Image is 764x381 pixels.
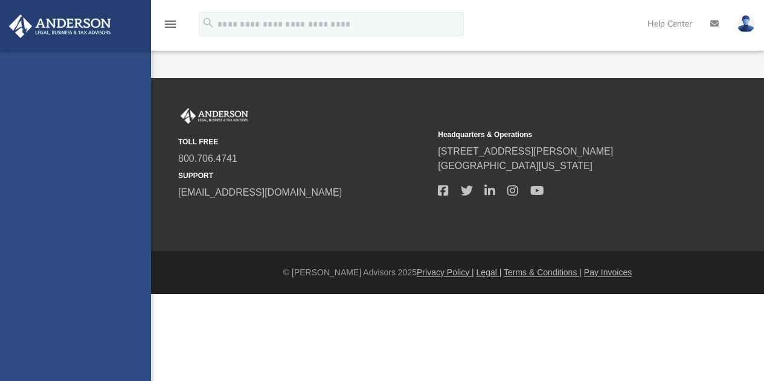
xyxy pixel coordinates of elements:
a: [EMAIL_ADDRESS][DOMAIN_NAME] [178,187,342,197]
small: TOLL FREE [178,136,429,147]
a: Privacy Policy | [417,267,474,277]
a: [STREET_ADDRESS][PERSON_NAME] [438,146,613,156]
img: User Pic [737,15,755,33]
a: [GEOGRAPHIC_DATA][US_STATE] [438,161,592,171]
img: Anderson Advisors Platinum Portal [178,108,251,124]
a: Terms & Conditions | [504,267,582,277]
a: Legal | [477,267,502,277]
i: search [202,16,215,30]
img: Anderson Advisors Platinum Portal [5,14,115,38]
div: © [PERSON_NAME] Advisors 2025 [151,266,764,279]
a: menu [163,23,178,31]
a: Pay Invoices [584,267,632,277]
i: menu [163,17,178,31]
a: 800.706.4741 [178,153,237,164]
small: SUPPORT [178,170,429,181]
small: Headquarters & Operations [438,129,689,140]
